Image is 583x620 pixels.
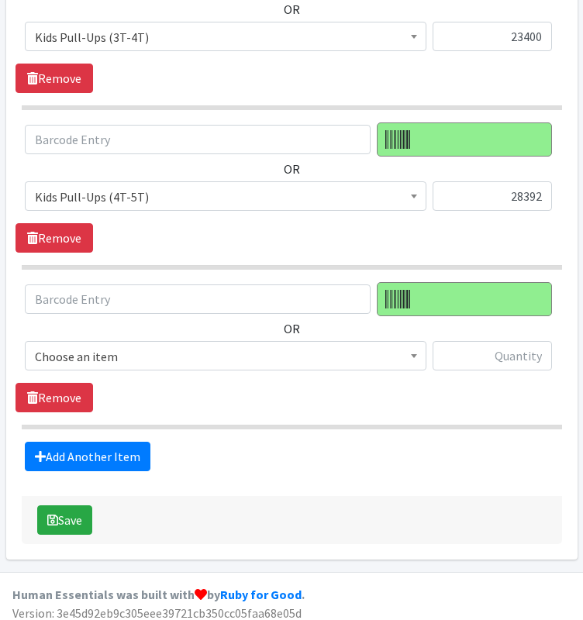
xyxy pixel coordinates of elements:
[284,160,300,178] label: OR
[220,587,302,602] a: Ruby for Good
[12,587,305,602] strong: Human Essentials was built with by .
[25,125,371,154] input: Barcode Entry
[25,284,371,314] input: Barcode Entry
[37,505,92,535] button: Save
[433,22,552,51] input: Quantity
[35,26,416,48] span: Kids Pull-Ups (3T-4T)
[433,181,552,211] input: Quantity
[16,64,93,93] a: Remove
[25,22,426,51] span: Kids Pull-Ups (3T-4T)
[16,383,93,412] a: Remove
[284,319,300,338] label: OR
[433,341,552,370] input: Quantity
[25,181,426,211] span: Kids Pull-Ups (4T-5T)
[16,223,93,253] a: Remove
[35,186,416,208] span: Kids Pull-Ups (4T-5T)
[35,346,416,367] span: Choose an item
[25,442,150,471] a: Add Another Item
[25,341,426,370] span: Choose an item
